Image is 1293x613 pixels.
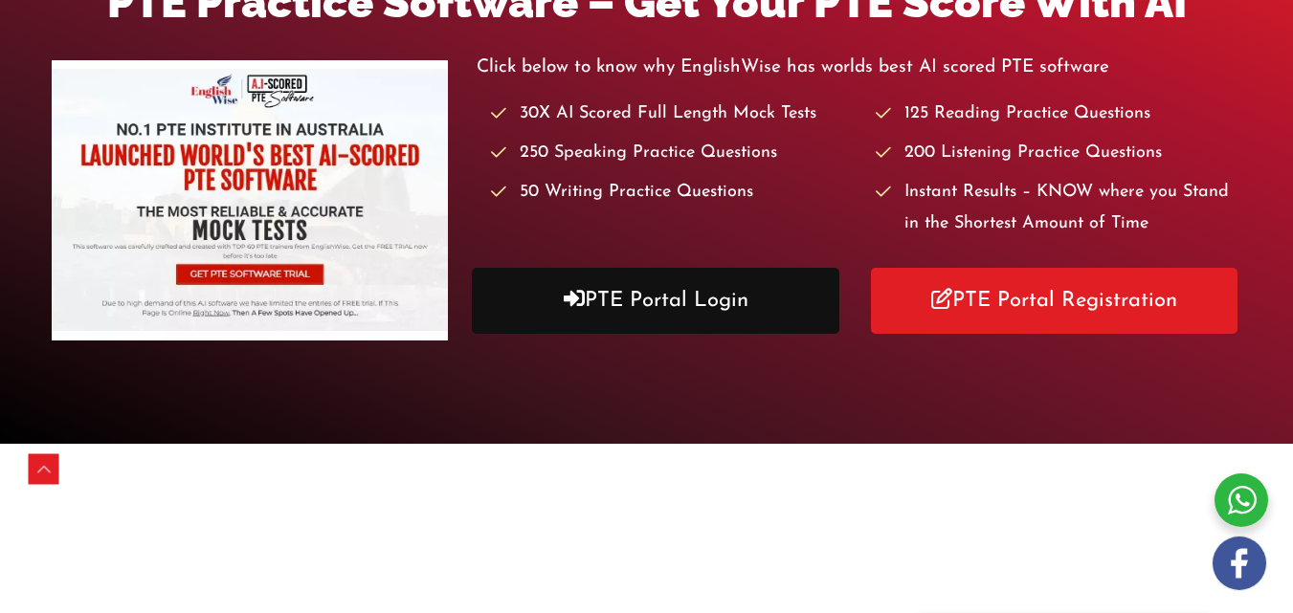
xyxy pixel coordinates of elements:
[491,99,857,130] li: 30X AI Scored Full Length Mock Tests
[876,99,1241,130] li: 125 Reading Practice Questions
[876,138,1241,169] li: 200 Listening Practice Questions
[472,268,838,334] a: PTE Portal Login
[491,177,857,208] li: 50 Writing Practice Questions
[1213,536,1266,590] img: white-facebook.png
[871,268,1237,334] a: PTE Portal Registration
[491,138,857,169] li: 250 Speaking Practice Questions
[876,177,1241,241] li: Instant Results – KNOW where you Stand in the Shortest Amount of Time
[52,60,448,340] img: pte-institute-main
[477,52,1241,83] p: Click below to know why EnglishWise has worlds best AI scored PTE software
